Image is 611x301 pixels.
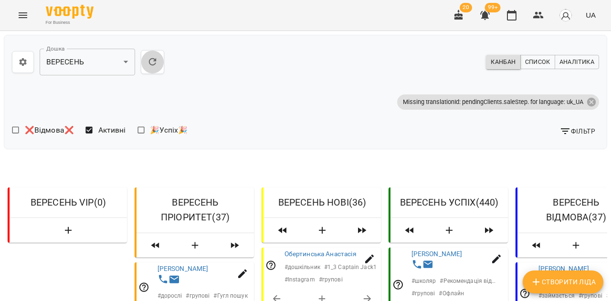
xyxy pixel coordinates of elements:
p: # групові [579,292,602,301]
button: UA [582,6,600,24]
button: Аналітика [555,55,599,69]
p: # групові [411,289,435,298]
a: Обертинська Анастасія [284,250,357,258]
span: UA [586,10,596,20]
button: Створити Ліда [523,270,603,293]
p: # дорослі [158,292,182,301]
span: 99+ [485,3,501,12]
p: # Instagram [284,275,315,284]
h6: ВЕРЕСЕНЬ VIP ( 0 ) [17,195,119,210]
p: # Офлайн [439,289,464,298]
p: # Гугл пошук [213,292,247,301]
button: Фільтр [556,123,599,140]
span: Пересунути лідів з колонки [140,237,171,254]
span: Створити Ліда [530,276,596,288]
a: [PERSON_NAME] [538,265,590,273]
div: ВЕРЕСЕНЬ [40,49,135,75]
span: Аналітика [559,57,594,67]
a: [PERSON_NAME] [411,250,463,258]
button: Канбан [486,55,520,69]
img: avatar_s.png [559,9,572,22]
button: Створити Ліда [175,237,216,254]
span: Список [525,57,550,67]
h6: ВЕРЕСЕНЬ УСПІХ ( 440 ) [398,195,500,210]
span: Missing translationId: pendingClients.saleStep. for language: uk_UA [397,98,589,106]
p: # групові [186,292,210,301]
p: # займається [538,292,575,301]
span: Канбан [491,57,516,67]
svg: Відповідальний співробітник не заданий [265,260,277,271]
svg: Відповідальний співробітник не заданий [392,279,404,291]
img: Voopty Logo [46,5,94,19]
button: Створити Ліда [13,222,123,239]
span: Пересунути лідів з колонки [347,222,377,239]
button: Створити Ліда [556,237,597,254]
p: # Рекомендація від друзів знайомих тощо [440,277,497,285]
p: # групові [319,275,343,284]
span: Пересунути лідів з колонки [220,237,250,254]
svg: Відповідальний співробітник не заданий [519,288,531,300]
svg: Відповідальний співробітник не заданий [138,282,150,293]
span: ❌Відмова❌ [25,125,74,136]
p: # школяр [411,277,436,285]
span: Пересунути лідів з колонки [394,222,425,239]
span: For Business [46,20,94,26]
span: Пересунути лідів з колонки [267,222,298,239]
span: Фільтр [559,125,595,137]
span: Активні [98,125,126,136]
p: # дошкільник [284,263,320,271]
button: Створити Ліда [302,222,343,239]
span: 20 [460,3,472,12]
span: Пересунути лідів з колонки [474,222,504,239]
div: Missing translationId: pendingClients.saleStep. for language: uk_UA [397,94,599,110]
button: Menu [11,4,34,27]
button: Список [520,55,555,69]
span: 🎉Успіх🎉 [150,125,188,136]
span: Пересунути лідів з колонки [521,237,552,254]
button: Створити Ліда [429,222,470,239]
p: # 1_3 Captain Jack1 [324,263,377,271]
a: [PERSON_NAME] [158,265,209,273]
h6: ВЕРЕСЕНЬ НОВІ ( 36 ) [271,195,373,210]
h6: ВЕРЕСЕНЬ ПРІОРИТЕТ ( 37 ) [144,195,246,225]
